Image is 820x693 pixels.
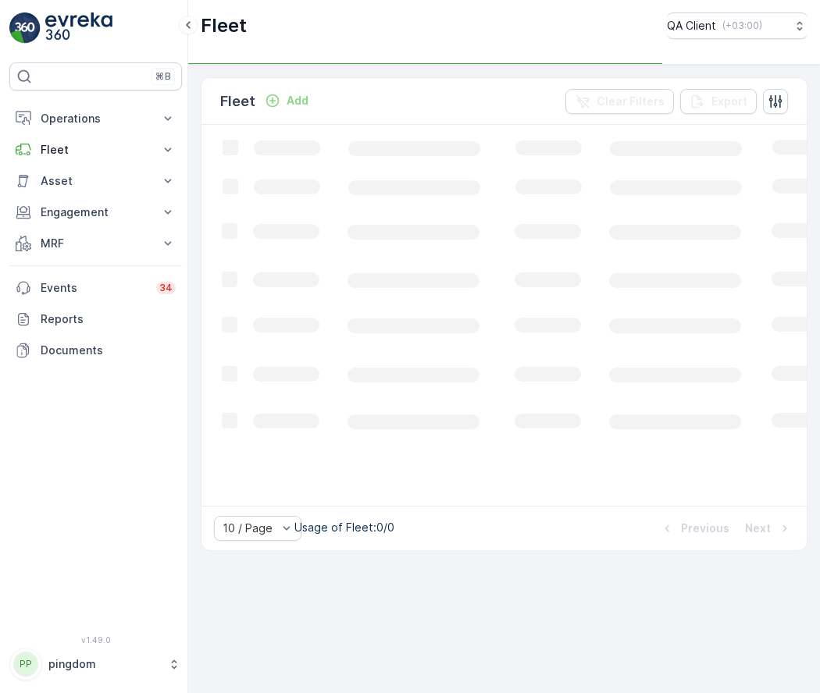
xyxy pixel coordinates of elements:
[48,656,160,672] p: pingdom
[9,165,182,197] button: Asset
[722,20,762,32] p: ( +03:00 )
[41,236,151,251] p: MRF
[9,335,182,366] a: Documents
[680,89,757,114] button: Export
[658,519,731,538] button: Previous
[41,280,147,296] p: Events
[9,272,182,304] a: Events34
[667,12,808,39] button: QA Client(+03:00)
[201,13,247,38] p: Fleet
[743,519,794,538] button: Next
[45,12,112,44] img: logo_light-DOdMpM7g.png
[294,520,394,535] p: Usage of Fleet : 0/0
[258,91,315,110] button: Add
[41,311,176,327] p: Reports
[155,70,171,83] p: ⌘B
[9,635,182,645] span: v 1.49.0
[597,94,665,109] p: Clear Filters
[41,111,151,126] p: Operations
[565,89,674,114] button: Clear Filters
[9,12,41,44] img: logo
[9,197,182,228] button: Engagement
[9,648,182,681] button: PPpingdom
[9,134,182,165] button: Fleet
[9,304,182,335] a: Reports
[9,228,182,259] button: MRF
[220,91,255,112] p: Fleet
[681,521,729,536] p: Previous
[711,94,747,109] p: Export
[9,103,182,134] button: Operations
[287,93,308,108] p: Add
[159,282,173,294] p: 34
[41,204,151,220] p: Engagement
[41,343,176,358] p: Documents
[745,521,771,536] p: Next
[13,652,38,677] div: PP
[41,142,151,158] p: Fleet
[667,18,716,34] p: QA Client
[41,173,151,189] p: Asset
